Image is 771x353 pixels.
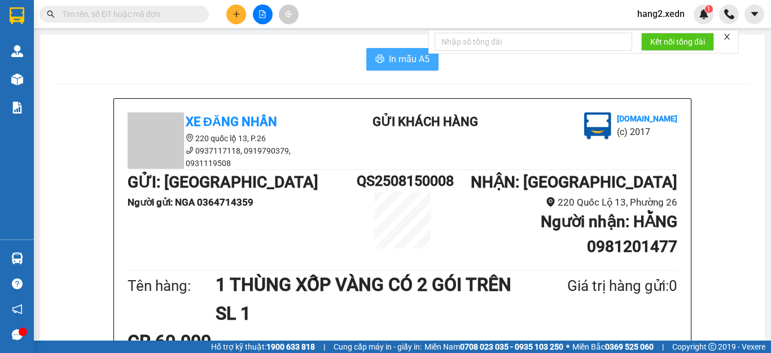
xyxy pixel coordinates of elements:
strong: 0369 525 060 [605,342,654,351]
input: Nhập số tổng đài [435,33,632,51]
img: logo-vxr [10,7,24,24]
div: Giá trị hàng gửi: 0 [512,274,677,298]
span: environment [186,134,194,142]
span: environment [546,197,555,207]
span: Miền Nam [424,341,563,353]
span: notification [12,304,23,315]
img: warehouse-icon [11,45,23,57]
li: (c) 2017 [617,125,677,139]
span: Hỗ trợ kỹ thuật: [211,341,315,353]
li: 0937117118, 0919790379, 0931119508 [128,145,331,169]
button: caret-down [744,5,764,24]
div: Tên hàng: [128,274,216,298]
li: 220 quốc lộ 13, P.26 [128,132,331,145]
sup: 1 [705,5,713,13]
button: aim [279,5,299,24]
span: 1 [707,5,711,13]
b: [DOMAIN_NAME] [617,114,677,123]
img: icon-new-feature [699,9,709,19]
strong: 1900 633 818 [266,342,315,351]
li: 220 Quốc Lộ 13, Phường 26 [448,195,677,210]
span: hang2.xedn [628,7,694,21]
img: phone-icon [724,9,734,19]
span: Cung cấp máy in - giấy in: [334,341,422,353]
b: Gửi khách hàng [373,115,478,129]
span: Kết nối tổng đài [650,36,705,48]
span: copyright [708,343,716,351]
span: | [662,341,664,353]
img: solution-icon [11,102,23,114]
span: caret-down [750,9,760,19]
h1: QS2508150008 [357,170,448,192]
button: file-add [253,5,273,24]
span: | [323,341,325,353]
strong: 0708 023 035 - 0935 103 250 [460,342,563,351]
b: GỬI : [GEOGRAPHIC_DATA] [128,173,318,191]
span: ⚪️ [566,345,570,349]
span: close [723,33,731,41]
span: aim [284,10,292,18]
button: Kết nối tổng đài [641,33,714,51]
span: In mẫu A5 [389,52,430,66]
span: search [47,10,55,18]
b: Xe Đăng Nhân [186,115,277,129]
span: message [12,329,23,340]
span: Miền Bắc [572,341,654,353]
img: logo.jpg [584,112,611,140]
h1: 1 THÙNG XỐP VÀNG CÓ 2 GÓI TRÊN [216,271,512,299]
h1: SL 1 [216,299,512,328]
span: phone [186,146,194,154]
input: Tìm tên, số ĐT hoặc mã đơn [62,8,195,20]
img: warehouse-icon [11,73,23,85]
button: printerIn mẫu A5 [366,48,439,71]
span: file-add [259,10,266,18]
span: printer [375,54,384,65]
span: plus [233,10,240,18]
span: question-circle [12,278,23,289]
button: plus [226,5,246,24]
img: warehouse-icon [11,252,23,264]
b: NHẬN : [GEOGRAPHIC_DATA] [471,173,677,191]
b: Người nhận : HẰNG 0981201477 [541,212,677,256]
b: Người gửi : NGA 0364714359 [128,197,253,208]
